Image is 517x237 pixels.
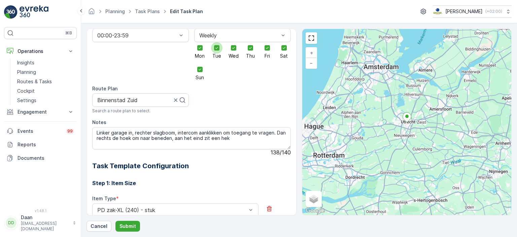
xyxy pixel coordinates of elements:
[212,54,221,58] span: Tue
[92,108,150,114] span: Search a route plan to select.
[4,138,77,151] a: Reports
[67,128,73,134] p: 99
[265,54,270,58] span: Fri
[14,58,77,67] a: Insights
[169,8,204,15] span: Edit Task Plan
[17,88,35,94] p: Cockpit
[4,105,77,119] button: Engagement
[306,48,316,58] a: Zoom In
[445,8,483,15] p: [PERSON_NAME]
[14,96,77,105] a: Settings
[65,30,72,36] p: ⌘B
[196,75,204,80] span: Sun
[17,97,36,104] p: Settings
[433,8,443,15] img: basis-logo_rgb2x.png
[310,60,313,66] span: −
[92,179,291,187] h3: Step 1: Item Size
[4,209,77,213] span: v 1.48.1
[246,54,255,58] span: Thu
[485,9,502,14] p: ( +02:00 )
[18,109,63,115] p: Engagement
[21,221,69,232] p: [EMAIL_ADDRESS][DOMAIN_NAME]
[306,33,316,43] a: View Fullscreen
[304,206,326,215] img: Google
[433,5,512,18] button: [PERSON_NAME](+02:00)
[21,214,69,221] p: Daan
[92,119,106,125] label: Notes
[91,223,107,230] p: Cancel
[92,86,117,91] label: Route Plan
[17,78,52,85] p: Routes & Tasks
[6,217,16,228] div: DD
[304,206,326,215] a: Open this area in Google Maps (opens a new window)
[4,5,18,19] img: logo
[306,58,316,68] a: Zoom Out
[271,149,291,155] p: 138 / 140
[14,67,77,77] a: Planning
[4,45,77,58] button: Operations
[310,50,313,56] span: +
[18,128,62,135] p: Events
[119,223,136,230] p: Submit
[92,196,116,201] label: Item Type
[17,69,36,76] p: Planning
[195,54,205,58] span: Mon
[18,48,63,55] p: Operations
[4,151,77,165] a: Documents
[229,54,239,58] span: Wed
[18,155,74,161] p: Documents
[14,86,77,96] a: Cockpit
[4,214,77,232] button: DDDaan[EMAIL_ADDRESS][DOMAIN_NAME]
[306,191,321,206] a: Layers
[115,221,140,232] button: Submit
[105,8,125,14] a: Planning
[280,54,288,58] span: Sat
[135,8,160,14] a: Task Plans
[88,10,95,16] a: Homepage
[14,77,77,86] a: Routes & Tasks
[92,161,291,171] h2: Task Template Configuration
[4,124,77,138] a: Events99
[18,141,74,148] p: Reports
[17,59,34,66] p: Insights
[20,5,48,19] img: logo_light-DOdMpM7g.png
[92,127,291,149] textarea: Linker garage in, rechter slagboom, intercom aanklikken om toegang te vragen. Dan rechts de hoek ...
[87,221,111,232] button: Cancel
